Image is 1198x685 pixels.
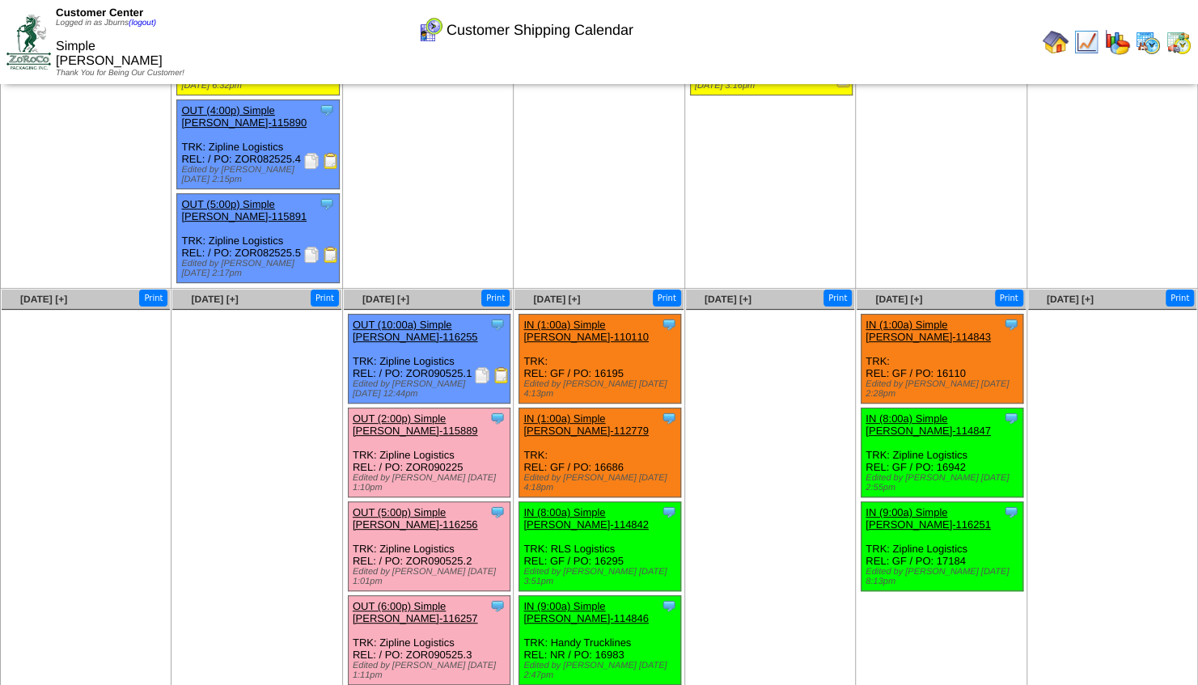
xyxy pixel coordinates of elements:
img: Tooltip [489,504,506,520]
div: TRK: Zipline Logistics REL: / PO: ZOR090525.1 [348,315,510,404]
a: OUT (6:00p) Simple [PERSON_NAME]-116257 [353,600,478,624]
img: Packing Slip [474,367,490,383]
div: TRK: Zipline Logistics REL: / PO: ZOR090525.2 [348,502,510,591]
button: Print [311,290,339,307]
div: Edited by [PERSON_NAME] [DATE] 1:11pm [353,661,510,680]
a: IN (8:00a) Simple [PERSON_NAME]-114842 [523,506,649,531]
a: (logout) [129,19,156,27]
div: TRK: REL: GF / PO: 16110 [861,315,1023,404]
img: Tooltip [661,598,677,614]
img: Bill of Lading [323,247,339,263]
div: Edited by [PERSON_NAME] [DATE] 12:44pm [353,379,510,399]
div: Edited by [PERSON_NAME] [DATE] 2:55pm [866,473,1022,493]
span: Customer Shipping Calendar [447,22,633,39]
div: TRK: Zipline Logistics REL: / PO: ZOR082525.5 [177,194,339,283]
a: [DATE] [+] [362,294,409,305]
div: TRK: Zipline Logistics REL: GF / PO: 16942 [861,408,1023,497]
div: TRK: Zipline Logistics REL: / PO: ZOR090225 [348,408,510,497]
a: OUT (10:00a) Simple [PERSON_NAME]-116255 [353,319,478,343]
img: Tooltip [319,102,335,118]
img: Bill of Lading [323,153,339,169]
button: Print [139,290,167,307]
button: Print [823,290,852,307]
div: Edited by [PERSON_NAME] [DATE] 2:28pm [866,379,1022,399]
img: calendarprod.gif [1135,29,1161,55]
img: Tooltip [1003,504,1019,520]
div: TRK: Zipline Logistics REL: GF / PO: 17184 [861,502,1023,591]
a: IN (9:00a) Simple [PERSON_NAME]-114846 [523,600,649,624]
div: TRK: RLS Logistics REL: GF / PO: 16295 [519,502,681,591]
img: line_graph.gif [1073,29,1099,55]
button: Print [481,290,510,307]
a: [DATE] [+] [533,294,580,305]
a: OUT (4:00p) Simple [PERSON_NAME]-115890 [181,104,307,129]
a: [DATE] [+] [191,294,238,305]
img: ZoRoCo_Logo(Green%26Foil)%20jpg.webp [6,15,51,69]
img: Tooltip [489,410,506,426]
img: Tooltip [489,598,506,614]
a: [DATE] [+] [1047,294,1094,305]
img: home.gif [1043,29,1069,55]
a: IN (9:00a) Simple [PERSON_NAME]-116251 [866,506,991,531]
div: TRK: Zipline Logistics REL: / PO: ZOR090525.3 [348,596,510,685]
div: Edited by [PERSON_NAME] [DATE] 8:13pm [866,567,1022,586]
img: Tooltip [1003,316,1019,332]
span: Customer Center [56,6,143,19]
img: Tooltip [1003,410,1019,426]
div: Edited by [PERSON_NAME] [DATE] 2:15pm [181,165,338,184]
img: calendarinout.gif [1166,29,1192,55]
div: Edited by [PERSON_NAME] [DATE] 1:10pm [353,473,510,493]
img: Bill of Lading [493,367,510,383]
div: Edited by [PERSON_NAME] [DATE] 4:13pm [523,379,680,399]
span: Simple [PERSON_NAME] [56,40,163,68]
div: Edited by [PERSON_NAME] [DATE] 4:18pm [523,473,680,493]
div: TRK: REL: GF / PO: 16195 [519,315,681,404]
img: Packing Slip [303,153,320,169]
div: TRK: REL: GF / PO: 16686 [519,408,681,497]
a: OUT (2:00p) Simple [PERSON_NAME]-115889 [353,412,478,437]
div: TRK: Zipline Logistics REL: / PO: ZOR082525.4 [177,100,339,189]
div: Edited by [PERSON_NAME] [DATE] 3:51pm [523,567,680,586]
a: IN (1:00a) Simple [PERSON_NAME]-114843 [866,319,991,343]
div: Edited by [PERSON_NAME] [DATE] 2:17pm [181,259,338,278]
button: Print [995,290,1023,307]
div: Edited by [PERSON_NAME] [DATE] 2:47pm [523,661,680,680]
a: IN (1:00a) Simple [PERSON_NAME]-112779 [523,412,649,437]
img: calendarcustomer.gif [417,17,443,43]
img: Tooltip [661,410,677,426]
span: Thank You for Being Our Customer! [56,69,184,78]
span: Logged in as Jburns [56,19,156,27]
a: [DATE] [+] [875,294,922,305]
a: OUT (5:00p) Simple [PERSON_NAME]-115891 [181,198,307,222]
a: IN (1:00a) Simple [PERSON_NAME]-110110 [523,319,649,343]
a: IN (8:00a) Simple [PERSON_NAME]-114847 [866,412,991,437]
img: Packing Slip [303,247,320,263]
a: OUT (5:00p) Simple [PERSON_NAME]-116256 [353,506,478,531]
a: [DATE] [+] [20,294,67,305]
button: Print [653,290,681,307]
a: [DATE] [+] [705,294,751,305]
div: TRK: Handy Trucklines REL: NR / PO: 16983 [519,596,681,685]
img: graph.gif [1104,29,1130,55]
img: Tooltip [319,196,335,212]
img: Tooltip [489,316,506,332]
img: Tooltip [661,504,677,520]
img: Tooltip [661,316,677,332]
div: Edited by [PERSON_NAME] [DATE] 1:01pm [353,567,510,586]
button: Print [1166,290,1194,307]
